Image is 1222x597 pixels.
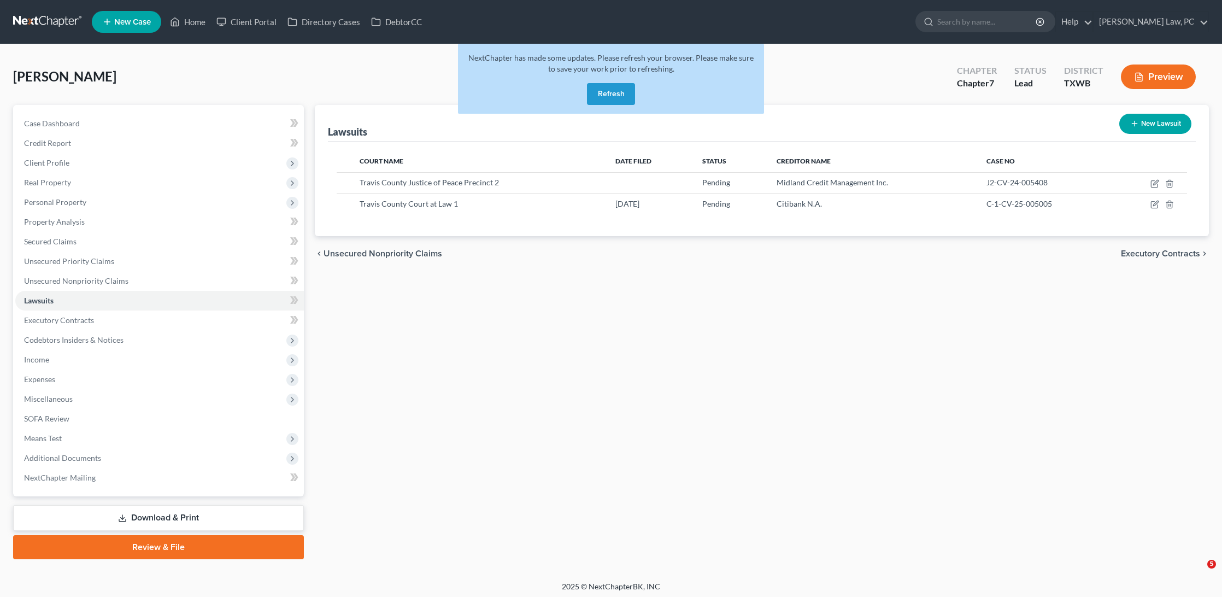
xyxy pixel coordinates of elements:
[13,535,304,559] a: Review & File
[24,276,128,285] span: Unsecured Nonpriority Claims
[24,355,49,364] span: Income
[777,178,888,187] span: Midland Credit Management Inc.
[328,125,367,138] div: Lawsuits
[15,212,304,232] a: Property Analysis
[615,199,639,208] span: [DATE]
[24,335,124,344] span: Codebtors Insiders & Notices
[1094,12,1208,32] a: [PERSON_NAME] Law, PC
[24,138,71,148] span: Credit Report
[24,237,77,246] span: Secured Claims
[15,271,304,291] a: Unsecured Nonpriority Claims
[468,53,754,73] span: NextChapter has made some updates. Please refresh your browser. Please make sure to save your wor...
[211,12,282,32] a: Client Portal
[24,119,80,128] span: Case Dashboard
[986,157,1015,165] span: Case No
[702,157,726,165] span: Status
[24,434,62,443] span: Means Test
[1056,12,1092,32] a: Help
[986,199,1052,208] span: C-1-CV-25-005005
[1119,114,1191,134] button: New Lawsuit
[24,217,85,226] span: Property Analysis
[702,178,730,187] span: Pending
[24,374,55,384] span: Expenses
[24,197,86,207] span: Personal Property
[15,311,304,330] a: Executory Contracts
[360,199,458,208] span: Travis County Court at Law 1
[937,11,1037,32] input: Search by name...
[1014,65,1047,77] div: Status
[702,199,730,208] span: Pending
[13,68,116,84] span: [PERSON_NAME]
[15,468,304,488] a: NextChapter Mailing
[15,133,304,153] a: Credit Report
[24,414,69,423] span: SOFA Review
[1121,249,1209,258] button: Executory Contracts chevron_right
[587,83,635,105] button: Refresh
[360,157,403,165] span: Court Name
[164,12,211,32] a: Home
[777,157,831,165] span: Creditor Name
[324,249,442,258] span: Unsecured Nonpriority Claims
[1064,65,1103,77] div: District
[1121,65,1196,89] button: Preview
[15,232,304,251] a: Secured Claims
[24,473,96,482] span: NextChapter Mailing
[366,12,427,32] a: DebtorCC
[24,296,54,305] span: Lawsuits
[15,291,304,311] a: Lawsuits
[24,394,73,403] span: Miscellaneous
[315,249,324,258] i: chevron_left
[24,158,69,167] span: Client Profile
[1121,249,1200,258] span: Executory Contracts
[24,315,94,325] span: Executory Contracts
[282,12,366,32] a: Directory Cases
[1185,560,1211,586] iframe: Intercom live chat
[15,114,304,133] a: Case Dashboard
[1207,560,1216,569] span: 5
[777,199,822,208] span: Citibank N.A.
[1014,77,1047,90] div: Lead
[957,65,997,77] div: Chapter
[615,157,651,165] span: Date Filed
[13,505,304,531] a: Download & Print
[1200,249,1209,258] i: chevron_right
[315,249,442,258] button: chevron_left Unsecured Nonpriority Claims
[1064,77,1103,90] div: TXWB
[15,409,304,429] a: SOFA Review
[24,256,114,266] span: Unsecured Priority Claims
[15,251,304,271] a: Unsecured Priority Claims
[24,453,101,463] span: Additional Documents
[957,77,997,90] div: Chapter
[989,78,994,88] span: 7
[986,178,1048,187] span: J2-CV-24-005408
[114,18,151,26] span: New Case
[24,178,71,187] span: Real Property
[360,178,499,187] span: Travis County Justice of Peace Precinct 2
